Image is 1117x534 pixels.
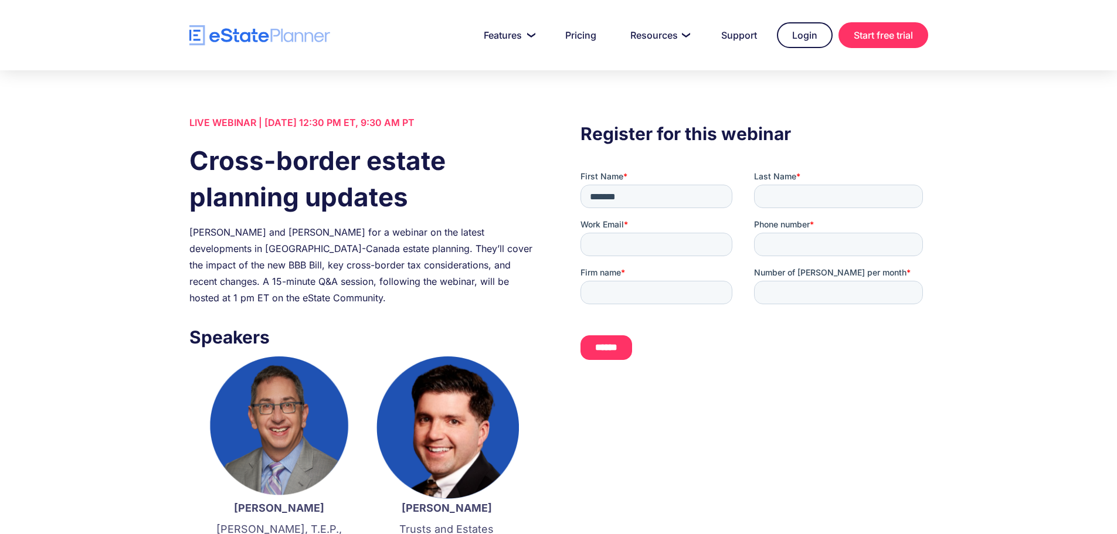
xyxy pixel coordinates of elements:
[616,23,701,47] a: Resources
[189,114,537,131] div: LIVE WEBINAR | [DATE] 12:30 PM ET, 9:30 AM PT
[189,25,330,46] a: home
[402,502,492,514] strong: [PERSON_NAME]
[189,224,537,306] div: [PERSON_NAME] and [PERSON_NAME] for a webinar on the latest developments in [GEOGRAPHIC_DATA]-Can...
[777,22,833,48] a: Login
[470,23,545,47] a: Features
[189,324,537,351] h3: Speakers
[838,22,928,48] a: Start free trial
[580,171,928,370] iframe: Form 0
[234,502,324,514] strong: [PERSON_NAME]
[707,23,771,47] a: Support
[189,142,537,215] h1: Cross-border estate planning updates
[580,120,928,147] h3: Register for this webinar
[551,23,610,47] a: Pricing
